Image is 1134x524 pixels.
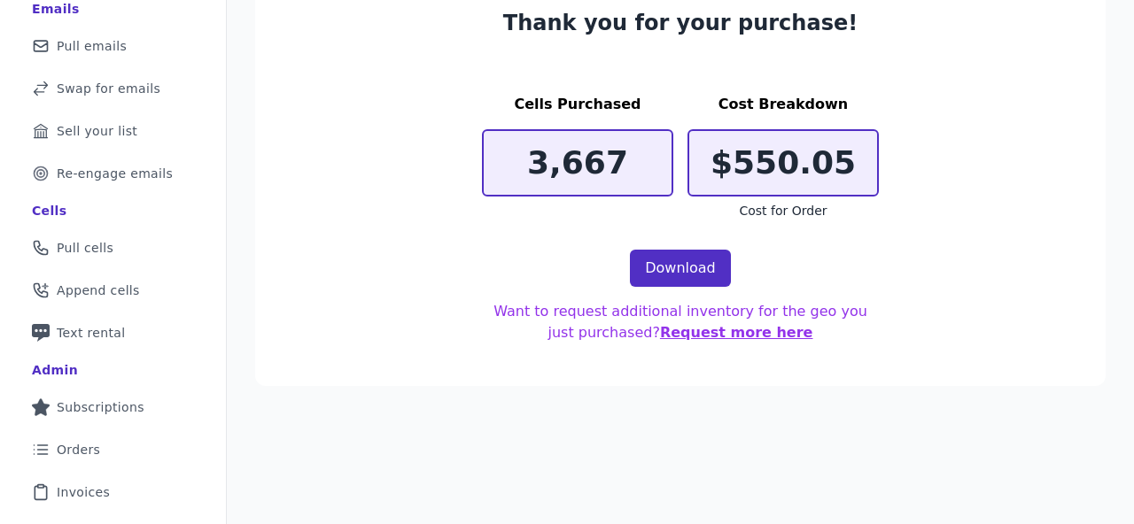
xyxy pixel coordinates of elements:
[57,398,144,416] span: Subscriptions
[57,239,113,257] span: Pull cells
[14,271,212,310] a: Append cells
[14,112,212,150] a: Sell your list
[630,250,731,287] a: Download
[57,324,126,342] span: Text rental
[57,483,110,501] span: Invoices
[57,165,173,182] span: Re-engage emails
[482,301,879,343] p: Want to request additional inventory for the geo you just purchased?
[57,37,127,55] span: Pull emails
[32,202,66,220] div: Cells
[14,430,212,469] a: Orders
[660,322,813,343] button: Request more here
[14,27,212,65] a: Pull emails
[14,69,212,108] a: Swap for emails
[57,80,160,97] span: Swap for emails
[14,473,212,512] a: Invoices
[482,9,879,37] h3: Thank you for your purchase!
[14,313,212,352] a: Text rental
[14,228,212,267] a: Pull cells
[14,154,212,193] a: Re-engage emails
[14,388,212,427] a: Subscriptions
[484,145,672,181] p: 3,667
[57,122,137,140] span: Sell your list
[57,281,140,299] span: Append cells
[687,94,879,115] h3: Cost Breakdown
[32,361,78,379] div: Admin
[689,145,877,181] p: $550.05
[739,204,827,218] span: Cost for Order
[482,94,673,115] h3: Cells Purchased
[57,441,100,458] span: Orders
